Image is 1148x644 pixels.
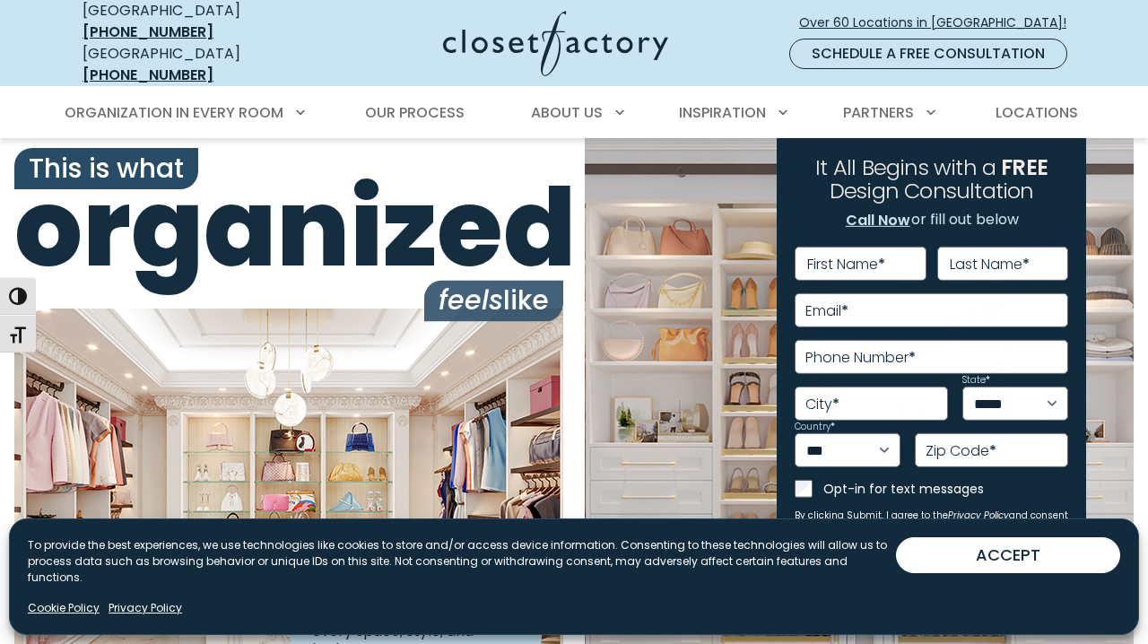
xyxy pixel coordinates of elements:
[109,600,182,616] a: Privacy Policy
[365,102,465,123] span: Our Process
[679,102,766,123] span: Inspiration
[83,65,213,85] a: [PHONE_NUMBER]
[439,281,503,319] i: feels
[843,102,914,123] span: Partners
[83,43,302,86] div: [GEOGRAPHIC_DATA]
[14,176,563,283] span: organized
[996,102,1078,123] span: Locations
[424,280,563,321] span: like
[28,600,100,616] a: Cookie Policy
[798,7,1082,39] a: Over 60 Locations in [GEOGRAPHIC_DATA]!
[896,537,1120,573] button: ACCEPT
[65,102,283,123] span: Organization in Every Room
[83,22,213,42] a: [PHONE_NUMBER]
[799,13,1081,32] span: Over 60 Locations in [GEOGRAPHIC_DATA]!
[52,88,1096,138] nav: Primary Menu
[28,537,896,586] p: To provide the best experiences, we use technologies like cookies to store and/or access device i...
[789,39,1067,69] a: Schedule a Free Consultation
[443,11,668,76] img: Closet Factory Logo
[531,102,603,123] span: About Us
[14,148,198,189] span: This is what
